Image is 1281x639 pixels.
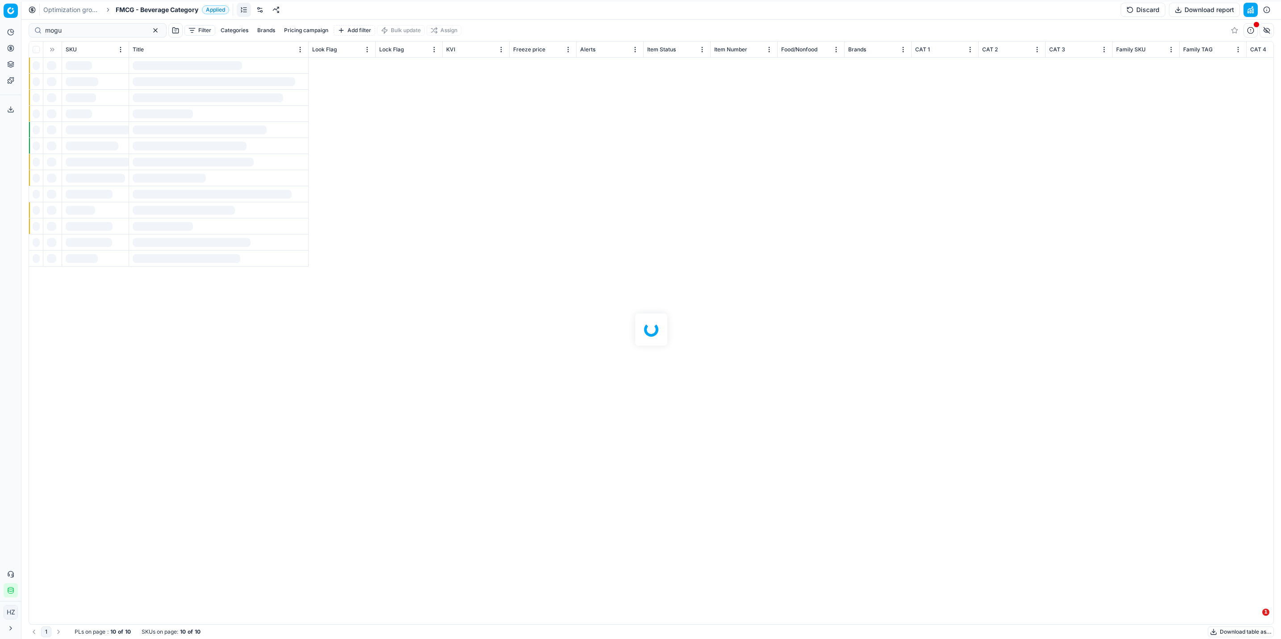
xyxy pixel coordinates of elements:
[1169,3,1240,17] button: Download report
[116,5,198,14] span: FMCG - Beverage Category
[4,605,18,619] button: HZ
[1244,609,1265,630] iframe: Intercom live chat
[4,606,17,619] span: HZ
[116,5,229,14] span: FMCG - Beverage CategoryApplied
[202,5,229,14] span: Applied
[1262,609,1269,616] span: 1
[43,5,100,14] a: Optimization groups
[1121,3,1165,17] button: Discard
[43,5,229,14] nav: breadcrumb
